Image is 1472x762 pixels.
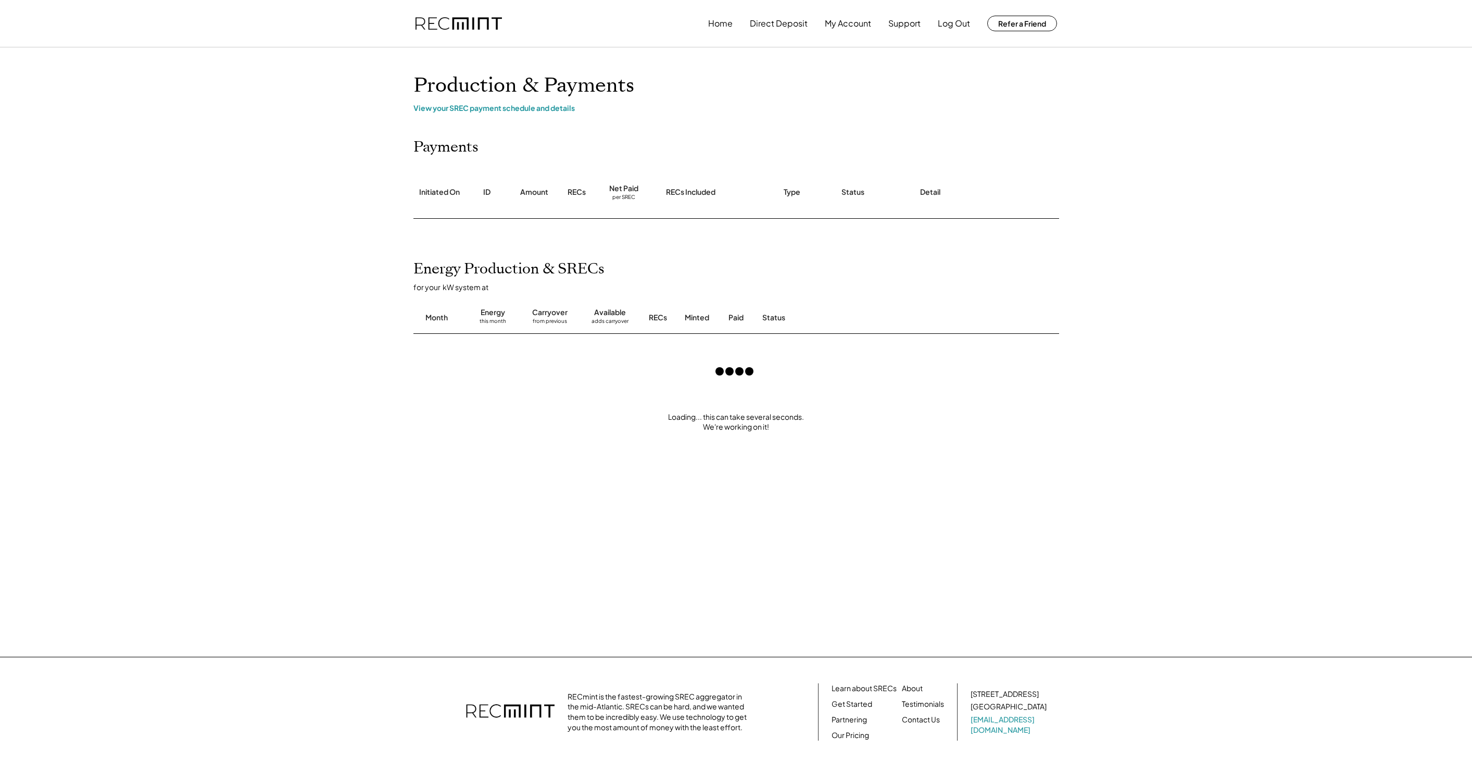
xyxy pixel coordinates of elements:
[612,194,635,202] div: per SREC
[832,715,867,725] a: Partnering
[413,282,1070,292] div: for your kW system at
[403,412,1070,432] div: Loading... this can take several seconds. We're working on it!
[413,103,1059,113] div: View your SREC payment schedule and details
[938,13,970,34] button: Log Out
[841,187,864,197] div: Status
[666,187,715,197] div: RECs Included
[832,683,897,694] a: Learn about SRECs
[902,715,940,725] a: Contact Us
[520,187,548,197] div: Amount
[483,187,490,197] div: ID
[728,313,744,323] div: Paid
[592,318,628,328] div: adds carryover
[971,689,1039,699] div: [STREET_ADDRESS]
[832,730,869,741] a: Our Pricing
[685,313,709,323] div: Minted
[413,260,605,278] h2: Energy Production & SRECs
[413,73,1059,98] h1: Production & Payments
[413,139,479,156] h2: Payments
[533,318,567,328] div: from previous
[419,187,460,197] div: Initiated On
[609,183,638,194] div: Net Paid
[987,16,1057,31] button: Refer a Friend
[784,187,800,197] div: Type
[888,13,921,34] button: Support
[971,715,1049,735] a: [EMAIL_ADDRESS][DOMAIN_NAME]
[466,694,555,730] img: recmint-logotype%403x.png
[416,17,502,30] img: recmint-logotype%403x.png
[750,13,808,34] button: Direct Deposit
[425,313,448,323] div: Month
[825,13,871,34] button: My Account
[649,313,667,323] div: RECs
[708,13,733,34] button: Home
[532,307,568,318] div: Carryover
[568,692,752,732] div: RECmint is the fastest-growing SREC aggregator in the mid-Atlantic. SRECs can be hard, and we wan...
[902,683,923,694] a: About
[920,187,940,197] div: Detail
[832,699,872,709] a: Get Started
[971,702,1047,712] div: [GEOGRAPHIC_DATA]
[594,307,626,318] div: Available
[568,187,586,197] div: RECs
[481,307,505,318] div: Energy
[902,699,944,709] a: Testimonials
[762,313,939,323] div: Status
[480,318,506,328] div: this month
